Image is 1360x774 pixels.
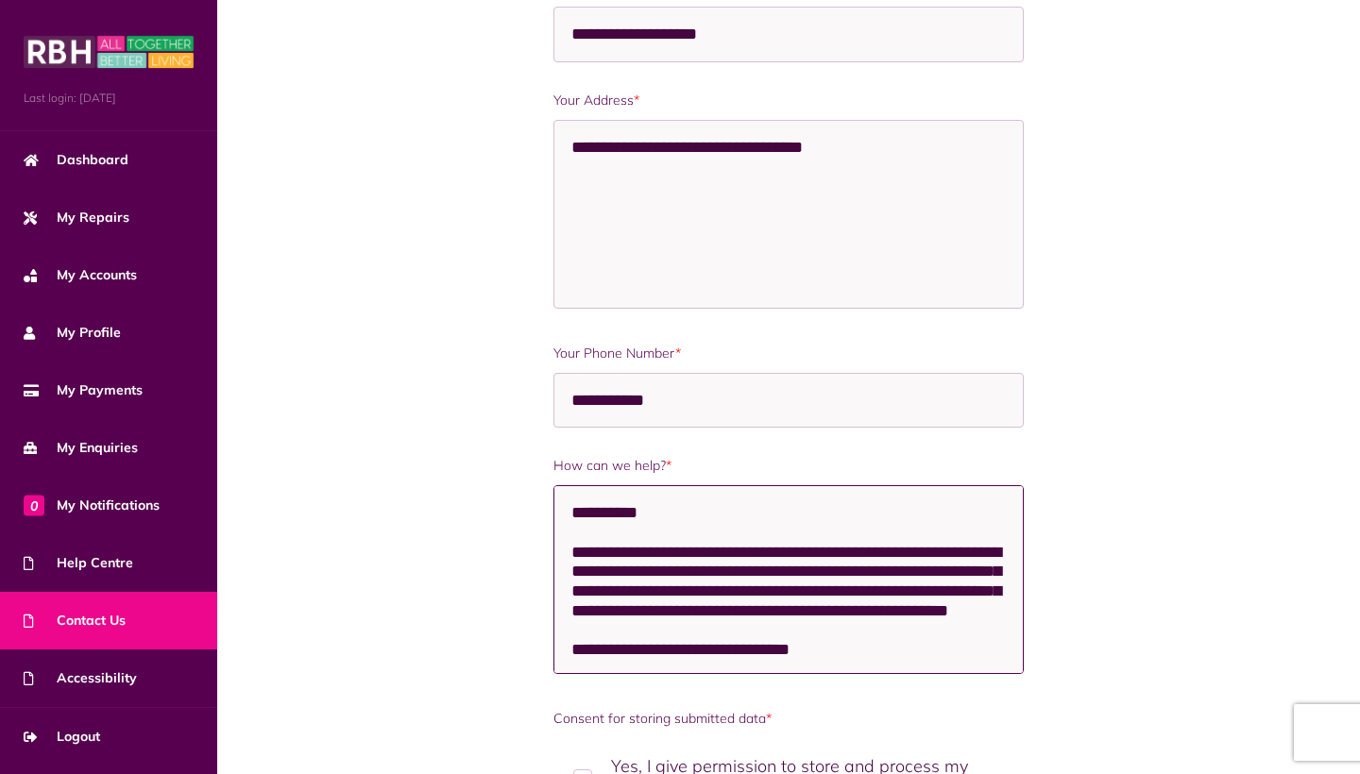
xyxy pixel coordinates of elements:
[24,495,44,515] span: 0
[24,496,160,515] span: My Notifications
[24,323,121,343] span: My Profile
[24,150,128,170] span: Dashboard
[24,208,129,227] span: My Repairs
[553,344,1024,363] label: Your Phone Number
[24,90,194,107] span: Last login: [DATE]
[24,438,138,458] span: My Enquiries
[553,456,1024,476] label: How can we help?
[24,727,100,747] span: Logout
[24,33,194,71] img: MyRBH
[24,265,137,285] span: My Accounts
[24,553,133,573] span: Help Centre
[553,709,1024,729] label: Consent for storing submitted data
[553,91,1024,110] label: Your Address
[24,611,126,631] span: Contact Us
[24,380,143,400] span: My Payments
[24,668,137,688] span: Accessibility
